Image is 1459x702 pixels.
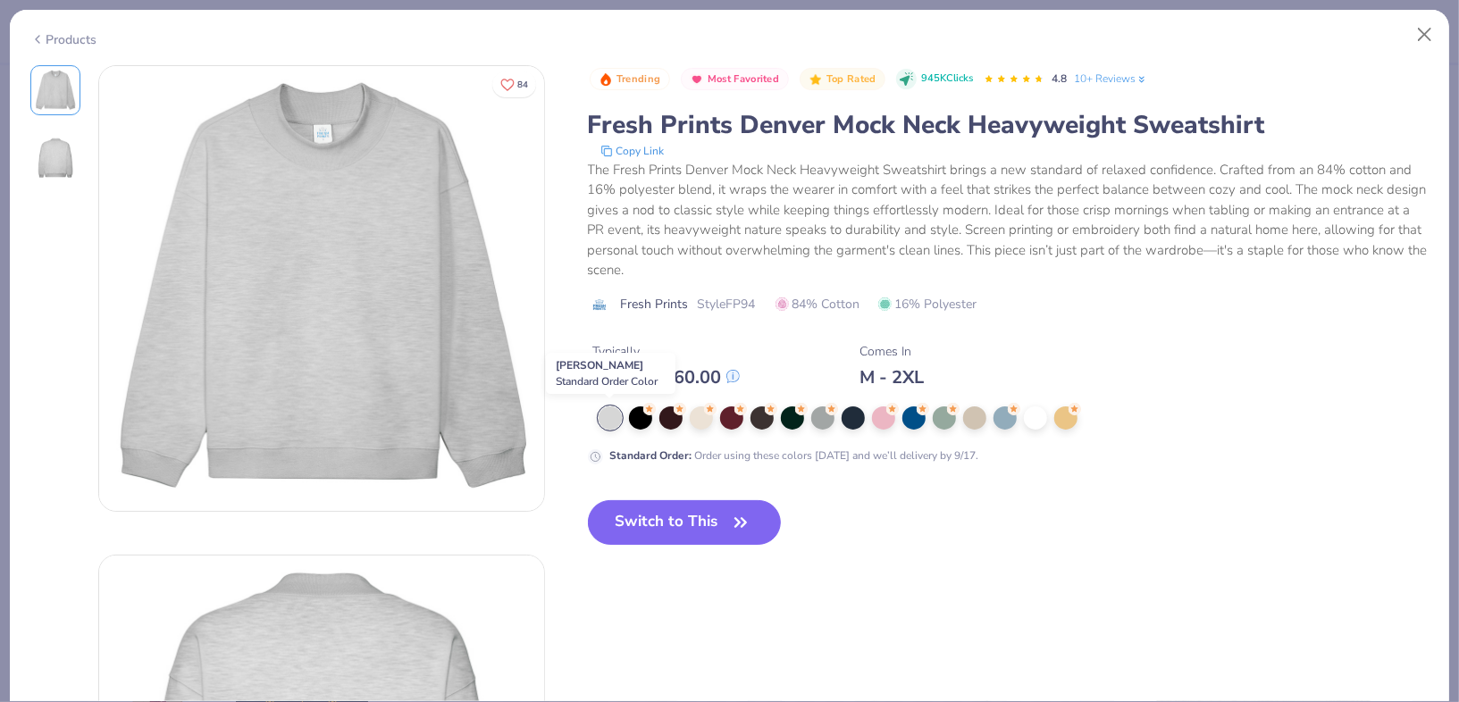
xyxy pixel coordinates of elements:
img: Front [99,66,544,511]
button: Switch to This [588,500,782,545]
div: Fresh Prints Denver Mock Neck Heavyweight Sweatshirt [588,108,1430,142]
div: Comes In [860,342,925,361]
button: Badge Button [800,68,885,91]
img: Most Favorited sort [690,72,704,87]
span: Style FP94 [698,295,756,313]
div: Typically [593,342,740,361]
span: Fresh Prints [621,295,689,313]
div: M - 2XL [860,366,925,389]
img: brand logo [588,297,612,312]
span: 945K Clicks [921,71,973,87]
button: Badge Button [681,68,789,91]
img: Trending sort [599,72,613,87]
span: Standard Order Color [556,374,658,389]
span: Top Rated [826,74,876,84]
div: 4.8 Stars [984,65,1044,94]
div: The Fresh Prints Denver Mock Neck Heavyweight Sweatshirt brings a new standard of relaxed confide... [588,160,1430,280]
span: 16% Polyester [878,295,977,313]
button: copy to clipboard [595,142,670,160]
a: 10+ Reviews [1074,71,1148,87]
span: 84 [517,80,528,89]
div: [PERSON_NAME] [546,353,675,394]
img: Top Rated sort [809,72,823,87]
span: Trending [616,74,660,84]
img: Back [34,137,77,180]
span: 4.8 [1052,71,1067,86]
div: Order using these colors [DATE] and we’ll delivery by 9/17. [610,447,979,464]
button: Close [1408,18,1442,52]
button: Badge Button [590,68,670,91]
span: Most Favorited [708,74,779,84]
div: Products [30,30,97,49]
img: Front [34,69,77,112]
span: 84% Cotton [776,295,860,313]
div: $ 52.00 - $ 60.00 [593,366,740,389]
strong: Standard Order : [610,448,692,463]
button: Like [492,71,536,97]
